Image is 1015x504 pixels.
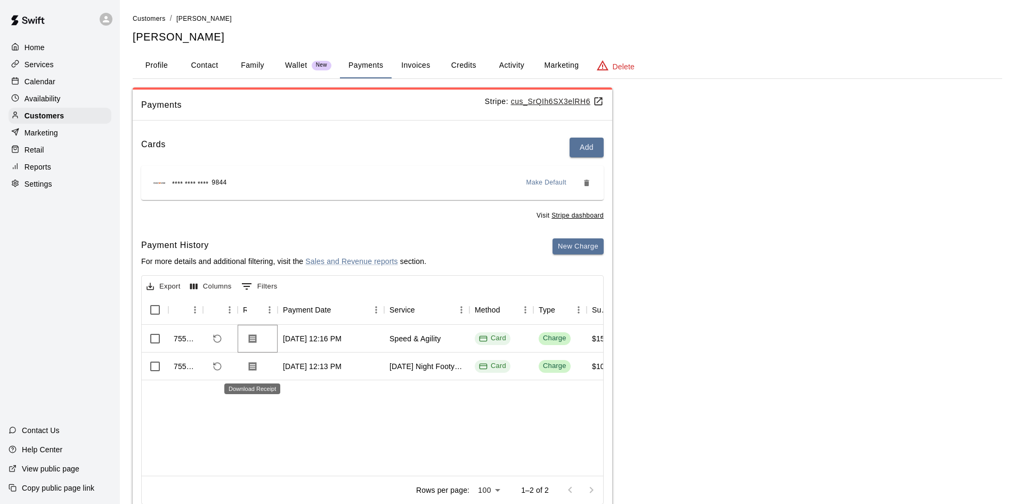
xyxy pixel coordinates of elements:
button: Remove [578,174,595,191]
div: Refund [203,295,238,325]
div: Friday Night Footy : 8-12 Year Olds [389,361,464,372]
a: Services [9,57,111,73]
div: Service [389,295,415,325]
div: Method [475,295,500,325]
button: Payments [340,53,392,78]
div: Calendar [9,74,111,90]
p: Availability [25,93,61,104]
div: Payment Date [278,295,384,325]
button: Sort [174,302,189,317]
div: $10.00 [592,361,615,372]
div: Card [479,333,506,343]
button: Profile [133,53,181,78]
div: Card [479,361,506,371]
button: Export [144,278,183,295]
div: $15.00 [592,333,615,344]
button: Sort [331,302,346,317]
a: Stripe dashboard [551,212,604,219]
span: Payments [141,98,485,112]
a: Customers [9,108,111,124]
p: For more details and additional filtering, visit the section. [141,256,426,267]
button: Menu [517,302,533,318]
div: 755540 [174,361,198,372]
a: Marketing [9,125,111,141]
span: Refund payment [208,330,226,348]
button: Select columns [188,278,234,295]
h6: Payment History [141,238,426,252]
div: 755548 [174,333,198,344]
button: Contact [181,53,229,78]
span: New [312,62,331,69]
p: Reports [25,162,51,172]
nav: breadcrumb [133,13,1002,25]
button: Sort [208,302,223,317]
p: Services [25,59,54,70]
button: Menu [187,302,203,318]
button: Menu [222,302,238,318]
div: Reports [9,159,111,175]
div: Type [539,295,555,325]
button: Download Receipt [243,329,262,348]
button: Download Receipt [243,357,262,376]
button: Invoices [392,53,440,78]
button: Sort [500,302,515,317]
button: Marketing [535,53,587,78]
div: Subtotal [592,295,609,325]
h5: [PERSON_NAME] [133,30,1002,44]
span: [PERSON_NAME] [176,15,232,22]
div: basic tabs example [133,53,1002,78]
a: Sales and Revenue reports [305,257,397,266]
button: Show filters [239,278,280,295]
button: Menu [262,302,278,318]
button: Sort [247,302,262,317]
div: 100 [474,483,504,498]
a: cus_SrQIh6SX3elRH6 [511,97,604,106]
span: Customers [133,15,166,22]
p: Contact Us [22,425,60,436]
p: Customers [25,110,64,121]
p: Help Center [22,444,62,455]
p: Rows per page: [416,485,469,495]
p: Wallet [285,60,307,71]
a: Customers [133,14,166,22]
span: Make Default [526,178,567,188]
a: Retail [9,142,111,158]
div: Aug 14, 2025, 12:16 PM [283,333,342,344]
a: Home [9,39,111,55]
button: Menu [453,302,469,318]
div: Speed & Agility [389,333,441,344]
div: Method [469,295,533,325]
button: Sort [555,302,570,317]
button: New Charge [553,238,604,255]
p: Copy public page link [22,483,94,493]
li: / [170,13,172,24]
h6: Cards [141,138,166,157]
button: Add [570,138,604,157]
div: Receipt [243,295,247,325]
span: Refund payment [208,357,226,375]
p: Home [25,42,45,53]
a: Availability [9,91,111,107]
p: Settings [25,179,52,189]
div: Id [168,295,203,325]
button: Activity [488,53,535,78]
div: Aug 14, 2025, 12:13 PM [283,361,342,372]
button: Menu [571,302,587,318]
button: Family [229,53,277,78]
button: Make Default [522,174,571,191]
div: Type [533,295,587,325]
div: Service [384,295,469,325]
a: Settings [9,176,111,192]
button: Menu [368,302,384,318]
p: 1–2 of 2 [521,485,549,495]
div: Receipt [238,295,278,325]
div: Payment Date [283,295,331,325]
button: Sort [415,302,430,317]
